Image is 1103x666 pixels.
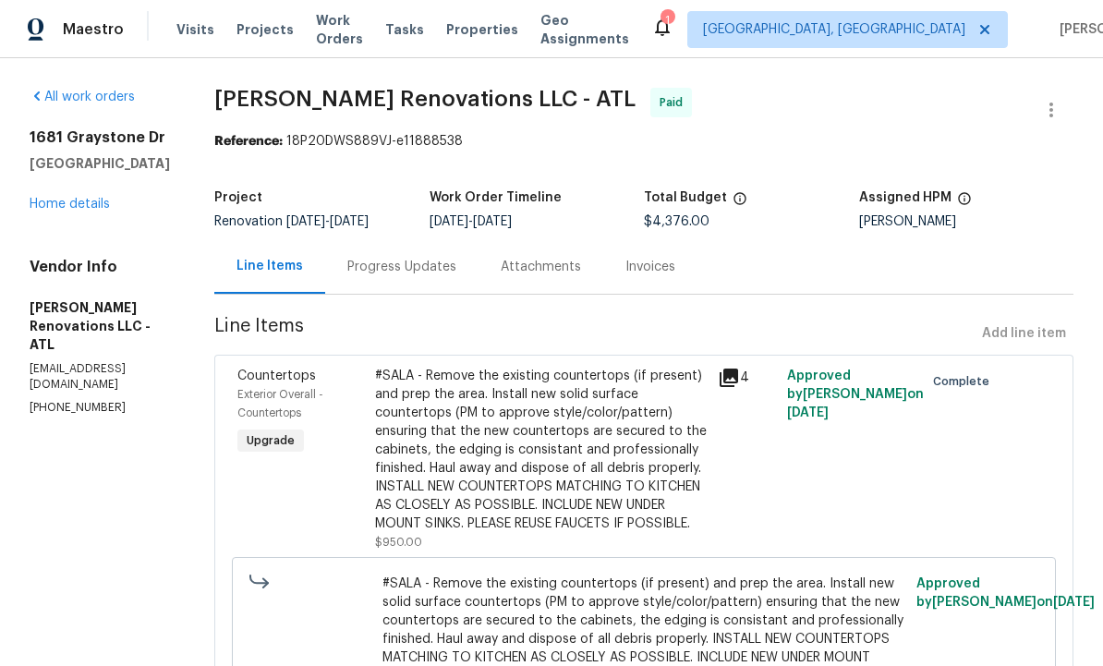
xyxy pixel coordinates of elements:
div: 4 [718,367,775,389]
span: Approved by [PERSON_NAME] on [787,369,924,419]
span: [DATE] [286,215,325,228]
span: Projects [236,20,294,39]
span: The total cost of line items that have been proposed by Opendoor. This sum includes line items th... [733,191,747,215]
span: Countertops [237,369,316,382]
h4: Vendor Info [30,258,170,276]
span: - [430,215,512,228]
h2: 1681 Graystone Dr [30,128,170,147]
span: Exterior Overall - Countertops [237,389,323,418]
span: Visits [176,20,214,39]
span: Geo Assignments [540,11,629,48]
div: #SALA - Remove the existing countertops (if present) and prep the area. Install new solid surface... [375,367,708,533]
span: $4,376.00 [644,215,709,228]
div: Invoices [625,258,675,276]
span: Paid [660,93,690,112]
span: Work Orders [316,11,363,48]
span: [DATE] [430,215,468,228]
span: [GEOGRAPHIC_DATA], [GEOGRAPHIC_DATA] [703,20,965,39]
span: Maestro [63,20,124,39]
div: Progress Updates [347,258,456,276]
span: Upgrade [239,431,302,450]
span: [DATE] [787,406,829,419]
div: Line Items [236,257,303,275]
p: [PHONE_NUMBER] [30,400,170,416]
span: [DATE] [1053,596,1095,609]
span: [DATE] [330,215,369,228]
div: 18P20DWS889VJ-e11888538 [214,132,1073,151]
span: [PERSON_NAME] Renovations LLC - ATL [214,88,636,110]
span: Line Items [214,317,975,351]
h5: Assigned HPM [859,191,951,204]
span: - [286,215,369,228]
div: [PERSON_NAME] [859,215,1074,228]
span: Complete [933,372,997,391]
span: Tasks [385,23,424,36]
div: 1 [661,11,673,30]
span: The hpm assigned to this work order. [957,191,972,215]
span: $950.00 [375,537,422,548]
a: All work orders [30,91,135,103]
span: [DATE] [473,215,512,228]
div: Attachments [501,258,581,276]
h5: [GEOGRAPHIC_DATA] [30,154,170,173]
h5: Total Budget [644,191,727,204]
span: Properties [446,20,518,39]
h5: Work Order Timeline [430,191,562,204]
h5: [PERSON_NAME] Renovations LLC - ATL [30,298,170,354]
p: [EMAIL_ADDRESS][DOMAIN_NAME] [30,361,170,393]
h5: Project [214,191,262,204]
span: Approved by [PERSON_NAME] on [916,577,1095,609]
span: Renovation [214,215,369,228]
b: Reference: [214,135,283,148]
a: Home details [30,198,110,211]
